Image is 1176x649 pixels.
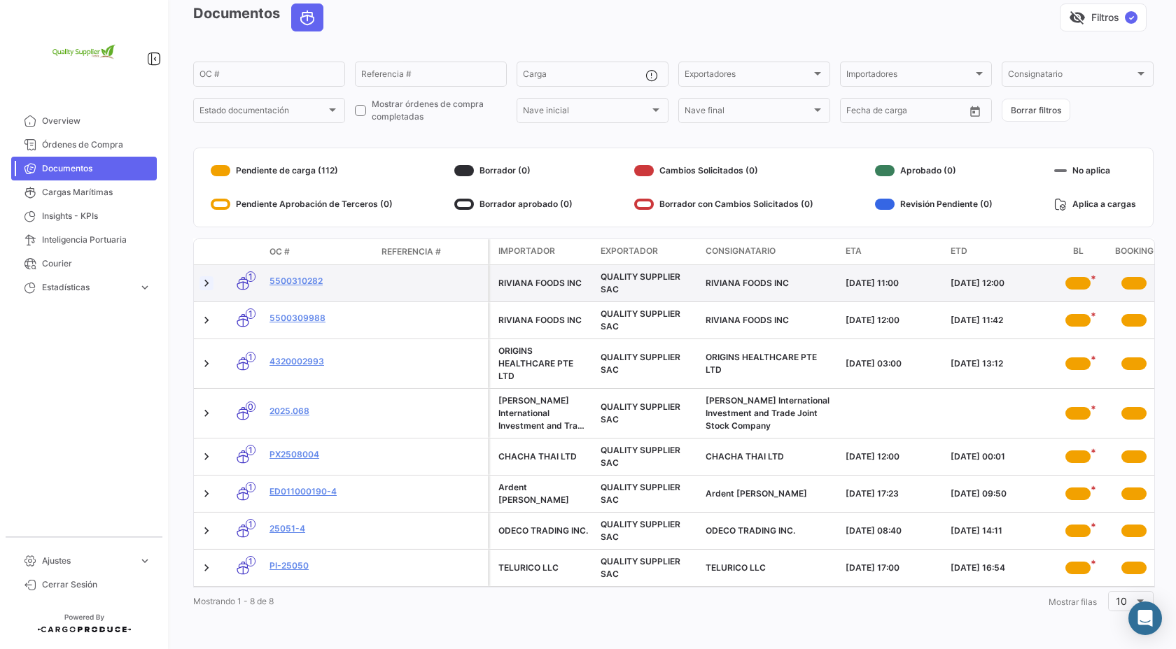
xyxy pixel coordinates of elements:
datatable-header-cell: Modo de Transporte [222,246,264,257]
div: QUALITY SUPPLIER SAC [601,351,694,376]
div: CHACHA THAI LTD [498,450,589,463]
datatable-header-cell: Exportador [595,239,700,264]
span: CHACHA THAI LTD [706,451,784,462]
div: Revisión Pendiente (0) [875,193,993,215]
div: RIVIANA FOODS INC [498,277,589,290]
span: Insights - KPIs [42,210,151,222]
div: TELURICO LLC [498,562,589,574]
a: Expand/Collapse Row [199,524,213,538]
span: 1 [246,482,255,492]
a: Inteligencia Portuaria [11,228,157,252]
a: ED011000190-4 [269,485,370,498]
input: Desde [846,108,871,117]
button: Ocean [292,4,323,31]
span: Ajustes [42,555,133,567]
span: Inteligencia Portuaria [42,234,151,246]
div: QUALITY SUPPLIER SAC [601,555,694,580]
div: Ardent [PERSON_NAME] [498,481,589,506]
div: [DATE] 11:42 [951,314,1044,327]
span: Importadores [846,71,973,81]
datatable-header-cell: Referencia # [376,240,488,264]
div: QUALITY SUPPLIER SAC [601,444,694,469]
div: No aplica [1054,159,1136,182]
span: Importador [498,245,555,257]
a: 2025.068 [269,405,370,418]
a: Expand/Collapse Row [199,406,213,420]
span: Cargas Marítimas [42,186,151,199]
span: Exportador [601,245,658,257]
a: Documentos [11,157,157,180]
span: 0 [246,401,255,412]
div: [DATE] 12:00 [846,450,939,463]
button: Borrar filtros [1002,99,1070,122]
datatable-header-cell: Importador [490,239,595,264]
div: Borrador con Cambios Solicitados (0) [634,193,813,215]
span: 1 [246,445,255,455]
span: Cerrar Sesión [42,578,151,591]
datatable-header-cell: ETA [840,239,945,264]
div: QUALITY SUPPLIER SAC [601,518,694,543]
a: Overview [11,109,157,133]
span: ETA [846,245,862,257]
span: Courier [42,257,151,270]
a: Insights - KPIs [11,204,157,228]
span: Documentos [42,162,151,175]
div: QUALITY SUPPLIER SAC [601,308,694,333]
datatable-header-cell: Consignatario [700,239,840,264]
div: [DATE] 14:11 [951,525,1044,537]
div: QUALITY SUPPLIER SAC [601,401,694,426]
a: Expand/Collapse Row [199,487,213,501]
button: visibility_offFiltros✓ [1060,3,1147,31]
button: Open calendar [965,101,986,122]
span: RIVIANA FOODS INC [706,315,789,325]
datatable-header-cell: OC # [264,240,376,264]
datatable-header-cell: BL [1050,239,1106,264]
span: Phan Nguyen International Investment and Trade Joint Stock Company [706,395,829,431]
div: QUALITY SUPPLIER SAC [601,271,694,296]
div: [DATE] 13:12 [951,357,1044,370]
div: [DATE] 17:00 [846,562,939,574]
span: 1 [246,519,255,529]
div: [DATE] 11:00 [846,277,939,290]
div: QUALITY SUPPLIER SAC [601,481,694,506]
div: Cambios Solicitados (0) [634,159,813,182]
span: TELURICO LLC [706,562,766,573]
a: Expand/Collapse Row [199,313,213,327]
span: Overview [42,115,151,127]
div: [DATE] 00:01 [951,450,1044,463]
span: Nave inicial [523,108,650,117]
div: [DATE] 16:54 [951,562,1044,574]
div: Borrador aprobado (0) [454,193,573,215]
span: Órdenes de Compra [42,138,151,151]
a: 4320002993 [269,355,370,368]
span: OC # [269,245,290,258]
img: 2e1e32d8-98e2-4bbc-880e-a7f20153c351.png [49,17,119,87]
span: Mostrar órdenes de compra completadas [372,98,507,123]
span: expand_more [139,555,151,567]
a: Órdenes de Compra [11,133,157,157]
span: ORIGINS HEALTHCARE PTE LTD [706,352,817,375]
a: Expand/Collapse Row [199,357,213,371]
div: ORIGINS HEALTHCARE PTE LTD [498,345,589,383]
span: BL [1073,245,1084,259]
div: Pendiente Aprobación de Terceros (0) [211,193,393,215]
span: RIVIANA FOODS INC [706,278,789,288]
a: Expand/Collapse Row [199,561,213,575]
span: visibility_off [1069,9,1086,26]
span: Consignatario [706,245,776,257]
span: Mostrar filas [1049,597,1097,607]
input: Hasta [881,108,938,117]
span: Estado documentación [199,108,326,117]
a: PX2508004 [269,448,370,461]
a: Expand/Collapse Row [199,276,213,290]
a: 5500310282 [269,275,370,287]
div: [DATE] 12:00 [846,314,939,327]
div: [DATE] 08:40 [846,525,939,537]
div: Pendiente de carga (112) [211,159,393,182]
span: Referencia # [381,245,441,258]
a: 25051-4 [269,522,370,535]
span: Exportadores [685,71,811,81]
div: Abrir Intercom Messenger [1128,601,1162,635]
h3: Documentos [193,3,328,31]
span: expand_more [139,281,151,294]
